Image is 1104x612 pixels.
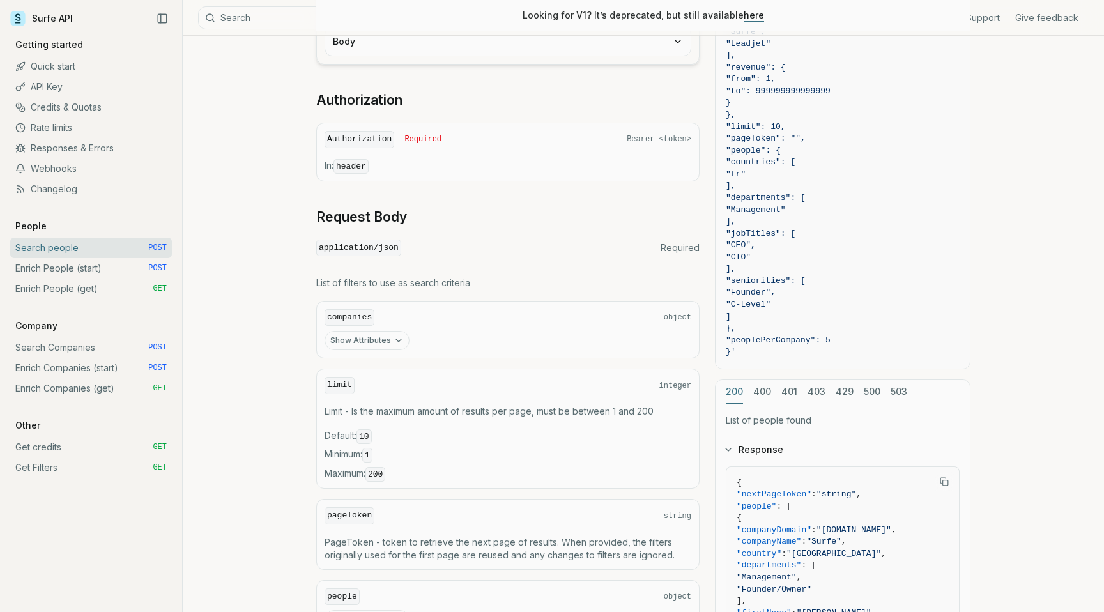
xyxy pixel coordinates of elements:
button: Collapse Sidebar [153,9,172,28]
a: Enrich Companies (get) GET [10,378,172,399]
span: "Management" [726,205,786,215]
span: object [664,312,691,323]
p: Looking for V1? It’s deprecated, but still available [523,9,764,22]
a: Enrich People (get) GET [10,279,172,299]
span: : [801,537,806,546]
span: ] [726,312,731,321]
span: "[GEOGRAPHIC_DATA]" [786,549,881,558]
span: : [811,489,816,499]
span: Required [661,241,700,254]
a: Give feedback [1015,11,1078,24]
span: GET [153,284,167,294]
a: Responses & Errors [10,138,172,158]
span: "pageToken": "", [726,134,806,143]
code: Authorization [325,131,394,148]
code: companies [325,309,374,326]
span: "string" [816,489,856,499]
span: ], [726,50,736,60]
span: POST [148,342,167,353]
span: Bearer <token> [627,134,691,144]
a: Search Companies POST [10,337,172,358]
span: GET [153,463,167,473]
a: Surfe API [10,9,73,28]
span: "country" [737,549,781,558]
span: GET [153,442,167,452]
span: }, [726,110,736,119]
span: "seniorities": [ [726,276,806,286]
p: Other [10,419,45,432]
code: application/json [316,240,401,257]
code: 10 [356,429,372,444]
span: "CEO", [726,240,756,250]
span: : [811,525,816,535]
span: "nextPageToken" [737,489,811,499]
a: Authorization [316,91,402,109]
span: "people" [737,501,776,511]
a: Enrich Companies (start) POST [10,358,172,378]
span: ], [726,264,736,273]
span: Maximum : [325,467,691,481]
span: "people": { [726,146,781,155]
span: }, [726,323,736,333]
button: 503 [891,380,907,404]
code: header [333,159,369,174]
span: "Founder", [726,287,776,297]
a: API Key [10,77,172,97]
a: Quick start [10,56,172,77]
span: "Management" [737,572,797,582]
p: In: [325,159,691,173]
span: Required [404,134,441,144]
span: "Leadjet" [726,39,770,49]
a: here [744,10,764,20]
span: , [856,489,861,499]
span: "companyDomain" [737,525,811,535]
button: Body [325,27,691,56]
button: Copy Text [935,472,954,491]
span: GET [153,383,167,394]
span: POST [148,363,167,373]
span: ], [726,217,736,226]
button: 200 [726,380,743,404]
span: , [891,525,896,535]
span: } [726,98,731,107]
p: Getting started [10,38,88,51]
code: 1 [362,448,372,463]
span: "from": 1, [726,74,776,84]
span: string [664,511,691,521]
a: Support [966,11,1000,24]
span: { [737,478,742,487]
a: Credits & Quotas [10,97,172,118]
span: "departments" [737,560,801,570]
span: "C-Level" [726,300,770,309]
span: , [881,549,886,558]
span: "jobTitles": [ [726,229,795,238]
span: "limit": 10, [726,122,786,132]
p: Limit - Is the maximum amount of results per page, must be between 1 and 200 [325,405,691,418]
span: Default : [325,429,691,443]
span: "revenue": { [726,63,786,72]
a: Changelog [10,179,172,199]
button: 401 [781,380,797,404]
span: , [841,537,847,546]
p: Company [10,319,63,332]
button: Response [716,433,970,466]
a: Get credits GET [10,437,172,457]
span: "companyName" [737,537,801,546]
a: Rate limits [10,118,172,138]
a: Enrich People (start) POST [10,258,172,279]
span: "Founder/Owner" [737,585,811,594]
span: { [737,513,742,523]
span: POST [148,263,167,273]
span: POST [148,243,167,253]
button: Search⌘K [198,6,517,29]
span: }' [726,347,736,356]
p: People [10,220,52,233]
span: "[DOMAIN_NAME]" [816,525,891,535]
span: "Surfe" [806,537,841,546]
span: Minimum : [325,448,691,462]
span: "peoplePerCompany": 5 [726,335,831,345]
span: "fr" [726,169,746,179]
span: "countries": [ [726,157,795,167]
span: ], [726,181,736,190]
button: 400 [753,380,771,404]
